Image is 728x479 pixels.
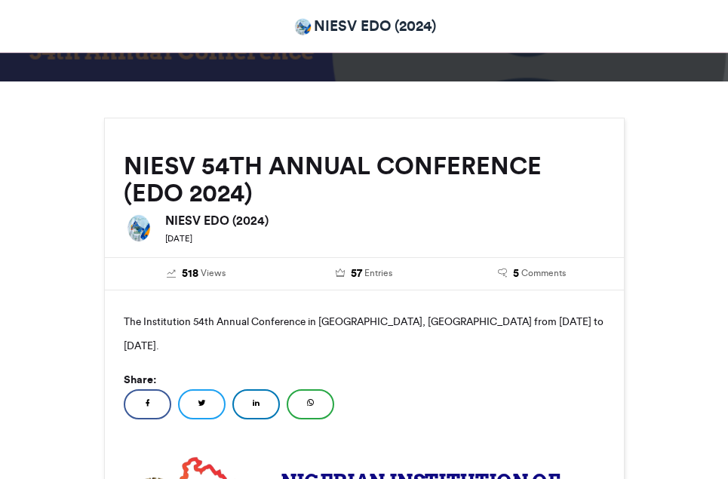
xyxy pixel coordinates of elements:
h6: NIESV EDO (2024) [165,214,605,226]
img: NIESV EDO (2024) [292,18,315,37]
span: Entries [364,266,392,280]
span: 5 [513,266,519,282]
h5: Share: [124,370,605,389]
span: 518 [182,266,198,282]
p: The Institution 54th Annual Conference in [GEOGRAPHIC_DATA], [GEOGRAPHIC_DATA] from [DATE] to [DA... [124,309,605,358]
span: 57 [351,266,362,282]
a: 5 Comments [459,266,605,282]
span: Views [201,266,226,280]
a: 57 Entries [291,266,437,282]
a: NIESV EDO (2024) [292,15,437,37]
span: Comments [521,266,566,280]
a: 518 Views [124,266,269,282]
img: NIESV EDO (2024) [124,214,154,244]
h2: NIESV 54TH ANNUAL CONFERENCE (EDO 2024) [124,152,605,207]
small: [DATE] [165,233,192,244]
